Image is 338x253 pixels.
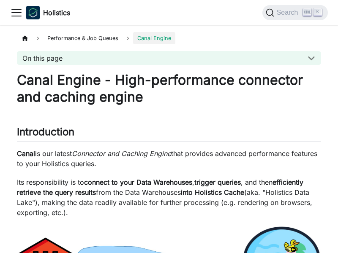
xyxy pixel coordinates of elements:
strong: connect to your Data Warehouses [84,178,192,186]
strong: into Holistics Cache [181,188,244,196]
span: Canal Engine [133,32,175,44]
button: Search (Ctrl+K) [262,5,328,20]
b: Holistics [43,8,70,18]
strong: trigger queries [194,178,241,186]
button: Toggle navigation bar [10,6,23,19]
a: HolisticsHolistics [26,6,70,19]
em: Connector and Caching Engine [72,149,171,158]
h1: Canal Engine - High-performance connector and caching engine [17,72,321,105]
span: Search [274,9,303,16]
nav: Breadcrumbs [17,32,321,44]
kbd: K [313,8,322,16]
strong: Canal [17,149,35,158]
img: Holistics [26,6,40,19]
button: On this page [17,51,321,65]
p: Its responsibility is to , , and then from the Data Warehouses (aka. "Holistics Data Lake"), maki... [17,177,321,218]
p: is our latest that provides advanced performance features to your Holistics queries. [17,148,321,169]
a: Home page [17,32,33,44]
h2: Introduction [17,126,321,142]
span: Performance & Job Queues [43,32,123,44]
